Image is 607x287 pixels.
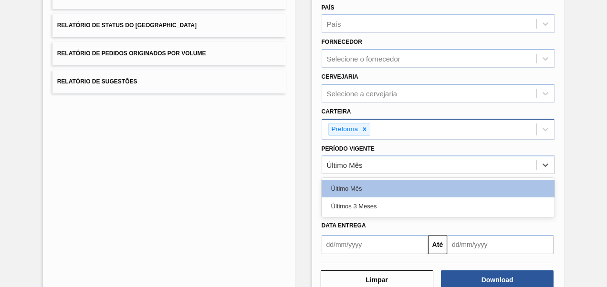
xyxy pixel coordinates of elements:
[322,73,358,80] label: Cervejaria
[327,20,341,28] div: País
[322,222,366,229] span: Data Entrega
[322,4,335,11] label: País
[329,123,360,135] div: Preforma
[52,70,286,93] button: Relatório de Sugestões
[322,197,555,215] div: Últimos 3 Meses
[322,39,362,45] label: Fornecedor
[322,145,375,152] label: Período Vigente
[322,180,555,197] div: Último Mês
[57,22,197,29] span: Relatório de Status do [GEOGRAPHIC_DATA]
[428,235,447,254] button: Até
[322,108,351,115] label: Carteira
[52,14,286,37] button: Relatório de Status do [GEOGRAPHIC_DATA]
[322,235,428,254] input: dd/mm/yyyy
[57,50,206,57] span: Relatório de Pedidos Originados por Volume
[327,161,363,169] div: Último Mês
[327,89,398,97] div: Selecione a cervejaria
[447,235,554,254] input: dd/mm/yyyy
[52,42,286,65] button: Relatório de Pedidos Originados por Volume
[327,55,400,63] div: Selecione o fornecedor
[57,78,137,85] span: Relatório de Sugestões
